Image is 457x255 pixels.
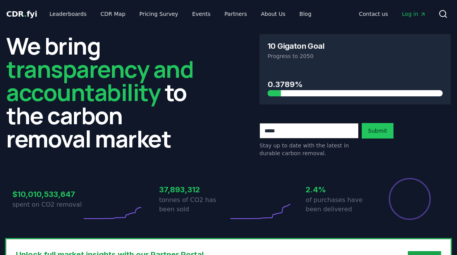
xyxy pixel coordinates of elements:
[133,7,184,21] a: Pricing Survey
[43,7,318,21] nav: Main
[6,9,37,19] a: CDR.fyi
[396,7,432,21] a: Log in
[186,7,216,21] a: Events
[218,7,253,21] a: Partners
[24,9,27,19] span: .
[159,184,228,195] h3: 37,893,312
[6,34,198,150] h2: We bring to the carbon removal market
[94,7,132,21] a: CDR Map
[362,123,393,139] button: Submit
[268,42,324,50] h3: 10 Gigaton Goal
[268,79,443,90] h3: 0.3789%
[259,142,359,157] p: Stay up to date with the latest in durable carbon removal.
[6,53,193,108] span: transparency and accountability
[353,7,432,21] nav: Main
[268,52,443,60] p: Progress to 2050
[12,200,82,209] p: spent on CO2 removal
[255,7,292,21] a: About Us
[43,7,93,21] a: Leaderboards
[388,177,431,221] div: Percentage of sales delivered
[306,184,375,195] h3: 2.4%
[293,7,318,21] a: Blog
[402,10,426,18] span: Log in
[6,9,37,19] span: CDR fyi
[353,7,394,21] a: Contact us
[12,188,82,200] h3: $10,010,533,647
[159,195,228,214] p: tonnes of CO2 has been sold
[306,195,375,214] p: of purchases have been delivered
